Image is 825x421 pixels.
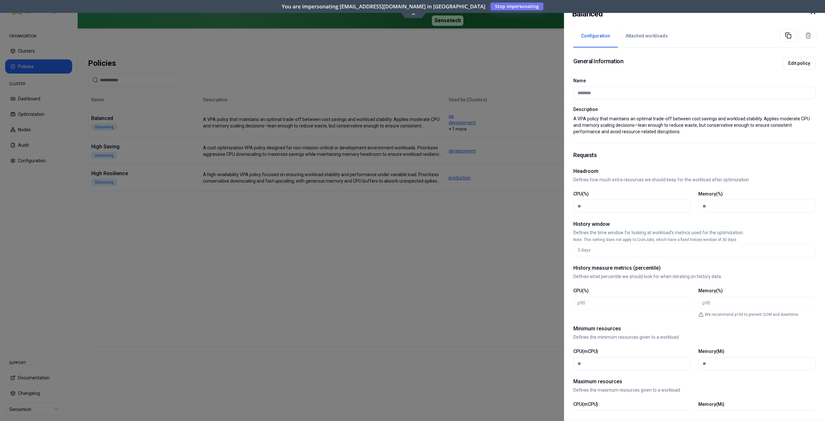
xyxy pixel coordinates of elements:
[705,312,798,317] p: We recommend p100 to prevent OOM and downtime
[573,349,598,354] label: CPU(mCPU)
[573,402,598,407] label: CPU(mCPU)
[572,8,603,20] h2: Balanced
[573,387,816,393] p: Defines the maximum resources given to a workload.
[698,349,724,354] label: Memory(Mi)
[573,229,816,236] p: Defines the time window for looking at workload’s metrics used for the optimization.
[783,57,816,70] button: Edit policy
[573,264,816,272] h2: History measure metrics (percentile)
[573,167,816,175] h2: Headroom
[573,273,816,280] p: Defines what percentile we should look for when iterating on history data.
[698,402,724,407] label: Memory(Mi)
[618,25,675,47] button: Attached workloads
[573,378,816,386] h2: Maximum resources
[573,57,623,70] h1: General Information
[573,25,618,47] button: Configuration
[573,176,816,183] p: Defines how much extra resources we should keep for the workload after optimization
[698,288,723,293] label: Memory(%)
[573,334,816,340] p: Defines the minimum resources given to a workload.
[573,191,589,196] label: CPU(%)
[573,237,816,242] p: Note: This setting does not apply to CronJobs, which have a fixed history window of 30 days.
[573,78,586,83] label: Name
[573,288,589,293] label: CPU(%)
[698,191,723,196] label: Memory(%)
[573,115,816,135] p: A VPA policy that maintains an optimal trade-off between cost savings and workload stability. App...
[573,107,816,112] label: Description
[573,220,816,228] h2: History window
[573,151,816,160] h1: Requests
[573,325,816,333] h2: Minimum resources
